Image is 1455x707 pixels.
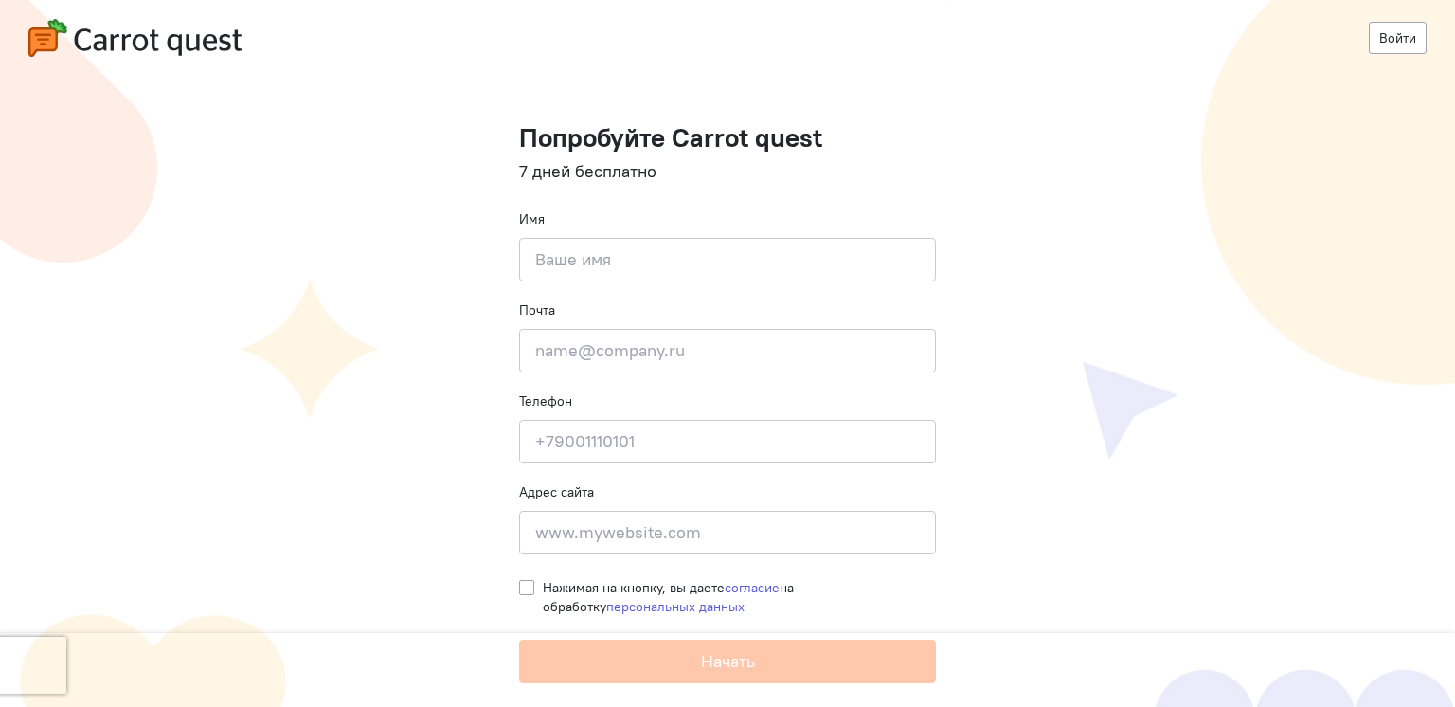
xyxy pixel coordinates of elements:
[519,391,572,410] label: Телефон
[519,511,936,554] input: www.mywebsite.com
[1369,22,1427,54] a: Войти
[725,579,780,596] a: согласие
[519,238,936,281] input: Ваше имя
[519,329,936,372] input: name@company.ru
[519,162,936,181] h4: 7 дней бесплатно
[519,209,545,228] label: Имя
[519,123,936,153] h1: Попробуйте Carrot quest
[519,420,936,463] input: +79001110101
[519,482,594,501] label: Адрес сайта
[543,579,794,615] span: Нажимая на кнопку, вы даете на обработку
[519,300,555,319] label: Почта
[28,19,242,57] img: carrot-quest-logo.svg
[606,598,745,615] a: персональных данных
